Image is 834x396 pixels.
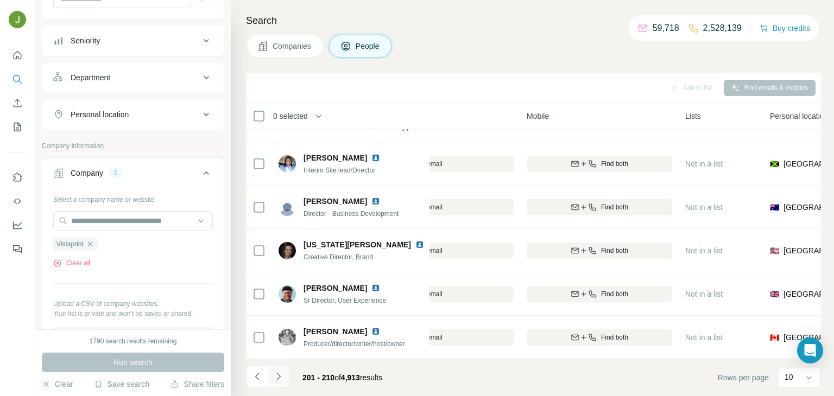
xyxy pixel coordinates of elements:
button: Personal location [42,101,224,127]
span: Creative Director, Brand [304,253,373,261]
div: 1790 search results remaining [90,336,177,346]
span: Find both [601,333,628,342]
button: Buy credits [760,21,810,36]
span: Vistaprint [56,239,84,249]
div: Select a company name or website [53,190,213,205]
p: Your list is private and won't be saved or shared. [53,309,213,318]
div: Open Intercom Messenger [797,337,823,363]
img: Avatar [279,285,296,303]
span: Producer/director/writer/host/owner [304,340,405,348]
p: 59,718 [653,22,679,35]
span: Mobile [527,111,549,122]
span: People [356,41,381,52]
span: [PERSON_NAME] [304,152,367,163]
p: 2,528,139 [703,22,742,35]
img: LinkedIn logo [371,197,380,206]
span: 🇦🇺 [770,202,779,213]
span: Director - Business Development [304,210,399,218]
img: LinkedIn logo [371,154,380,162]
button: Find both [527,242,672,259]
button: Search [9,69,26,89]
button: Navigate to next page [268,366,289,387]
img: Avatar [279,155,296,173]
button: Find both [527,199,672,215]
button: Find both [527,286,672,302]
span: Personal location [770,111,828,122]
button: Department [42,65,224,91]
p: Company information [42,141,224,151]
span: results [302,373,382,382]
div: 1 [110,168,122,178]
h4: Search [246,13,821,28]
img: LinkedIn logo [415,240,424,249]
span: Interim Site lead/Director [304,167,375,174]
span: 4,913 [341,373,360,382]
img: LinkedIn logo [371,327,380,336]
span: Not in a list [685,159,723,168]
button: Dashboard [9,215,26,235]
span: 201 - 210 [302,373,334,382]
span: Not in a list [685,203,723,212]
span: Find both [601,202,628,212]
span: Rows per page [718,372,769,383]
img: Avatar [279,199,296,216]
button: My lists [9,117,26,137]
img: Avatar [279,329,296,346]
span: Sr Director, User Experience [304,297,386,304]
span: [US_STATE][PERSON_NAME] [304,239,411,250]
span: 🇬🇧 [770,289,779,299]
button: Share filters [170,379,224,389]
button: Use Surfe API [9,191,26,211]
button: Company1 [42,160,224,190]
span: Not in a list [685,290,723,298]
span: Find both [601,289,628,299]
img: Avatar [9,11,26,28]
button: Seniority [42,28,224,54]
button: Clear [42,379,73,389]
img: LinkedIn logo [371,284,380,292]
span: Not in a list [685,246,723,255]
span: [PERSON_NAME] [304,196,367,207]
button: Enrich CSV [9,93,26,113]
span: [PERSON_NAME] [304,326,367,337]
span: Find both [601,159,628,169]
button: Clear all [53,258,90,268]
button: Find both [527,156,672,172]
button: Feedback [9,239,26,259]
span: 🇺🇸 [770,245,779,256]
span: Director of Performance, Marketing [GEOGRAPHIC_DATA] [304,122,475,131]
button: Quick start [9,46,26,65]
button: Upload a list of companies [53,327,213,347]
span: [PERSON_NAME] [304,283,367,293]
button: Save search [94,379,149,389]
img: Avatar [279,242,296,259]
div: Personal location [71,109,129,120]
span: of [334,373,341,382]
span: Lists [685,111,701,122]
span: 🇨🇦 [770,332,779,343]
button: Use Surfe on LinkedIn [9,168,26,187]
p: Upload a CSV of company websites. [53,299,213,309]
div: Seniority [71,35,100,46]
p: 10 [785,372,793,382]
div: Department [71,72,110,83]
span: 0 selected [273,111,308,122]
span: 🇯🇲 [770,158,779,169]
button: Navigate to previous page [246,366,268,387]
div: Company [71,168,103,178]
span: Companies [273,41,312,52]
button: Find both [527,329,672,346]
span: Not in a list [685,333,723,342]
span: Find both [601,246,628,256]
